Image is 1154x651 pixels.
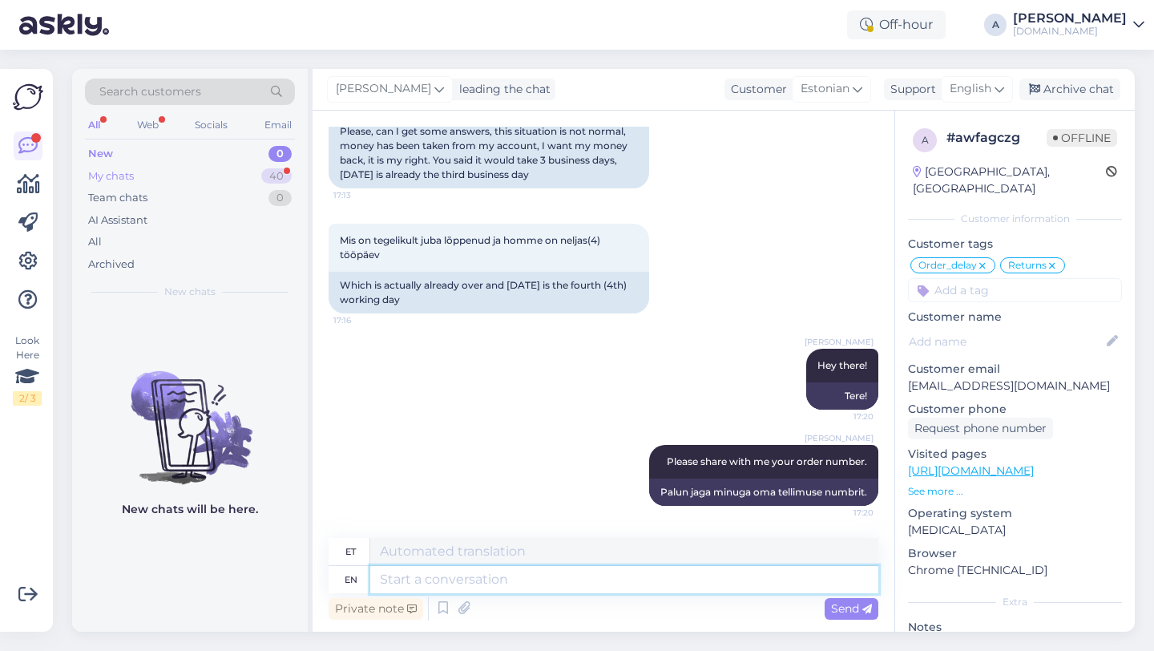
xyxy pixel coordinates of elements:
[908,401,1122,418] p: Customer phone
[884,81,936,98] div: Support
[122,501,258,518] p: New chats will be here.
[805,336,874,348] span: [PERSON_NAME]
[950,80,991,98] span: English
[908,562,1122,579] p: Chrome [TECHNICAL_ID]
[831,601,872,616] span: Send
[1013,12,1127,25] div: [PERSON_NAME]
[453,81,551,98] div: leading the chat
[88,257,135,273] div: Archived
[134,115,162,135] div: Web
[99,83,201,100] span: Search customers
[801,80,849,98] span: Estonian
[1047,129,1117,147] span: Offline
[1008,261,1047,270] span: Returns
[908,361,1122,378] p: Customer email
[908,278,1122,302] input: Add a tag
[13,334,42,406] div: Look Here
[345,538,356,565] div: et
[85,115,103,135] div: All
[908,595,1122,609] div: Extra
[813,410,874,423] span: 17:20
[340,234,603,261] span: Mis on tegelikult juba lõppenud ja homme on neljas(4) tööpäev
[261,115,295,135] div: Email
[946,128,1047,148] div: # awfagczg
[667,455,867,467] span: Please share with me your order number.
[1019,79,1120,100] div: Archive chat
[908,545,1122,562] p: Browser
[333,314,393,326] span: 17:16
[908,418,1053,439] div: Request phone number
[261,168,292,184] div: 40
[913,164,1106,197] div: [GEOGRAPHIC_DATA], [GEOGRAPHIC_DATA]
[333,189,393,201] span: 17:13
[164,285,216,299] span: New chats
[908,619,1122,636] p: Notes
[984,14,1007,36] div: A
[908,236,1122,253] p: Customer tags
[817,359,867,371] span: Hey there!
[13,82,43,112] img: Askly Logo
[329,272,649,313] div: Which is actually already over and [DATE] is the fourth (4th) working day
[918,261,977,270] span: Order_delay
[13,391,42,406] div: 2 / 3
[908,378,1122,394] p: [EMAIL_ADDRESS][DOMAIN_NAME]
[88,190,147,206] div: Team chats
[88,146,113,162] div: New
[268,190,292,206] div: 0
[908,446,1122,463] p: Visited pages
[724,81,787,98] div: Customer
[908,212,1122,226] div: Customer information
[813,507,874,519] span: 17:20
[88,168,134,184] div: My chats
[805,432,874,444] span: [PERSON_NAME]
[908,505,1122,522] p: Operating system
[329,598,423,620] div: Private note
[922,134,929,146] span: a
[649,479,878,506] div: Palun jaga minuga oma tellimuse numbrit.
[192,115,231,135] div: Socials
[88,212,147,228] div: AI Assistant
[909,333,1104,350] input: Add name
[345,566,357,593] div: en
[88,234,102,250] div: All
[72,342,308,487] img: No chats
[1013,12,1144,38] a: [PERSON_NAME][DOMAIN_NAME]
[908,309,1122,325] p: Customer name
[329,118,649,188] div: Please, can I get some answers, this situation is not normal, money has been taken from my accoun...
[1013,25,1127,38] div: [DOMAIN_NAME]
[847,10,946,39] div: Off-hour
[268,146,292,162] div: 0
[908,484,1122,499] p: See more ...
[336,80,431,98] span: [PERSON_NAME]
[908,463,1034,478] a: [URL][DOMAIN_NAME]
[806,382,878,410] div: Tere!
[908,522,1122,539] p: [MEDICAL_DATA]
